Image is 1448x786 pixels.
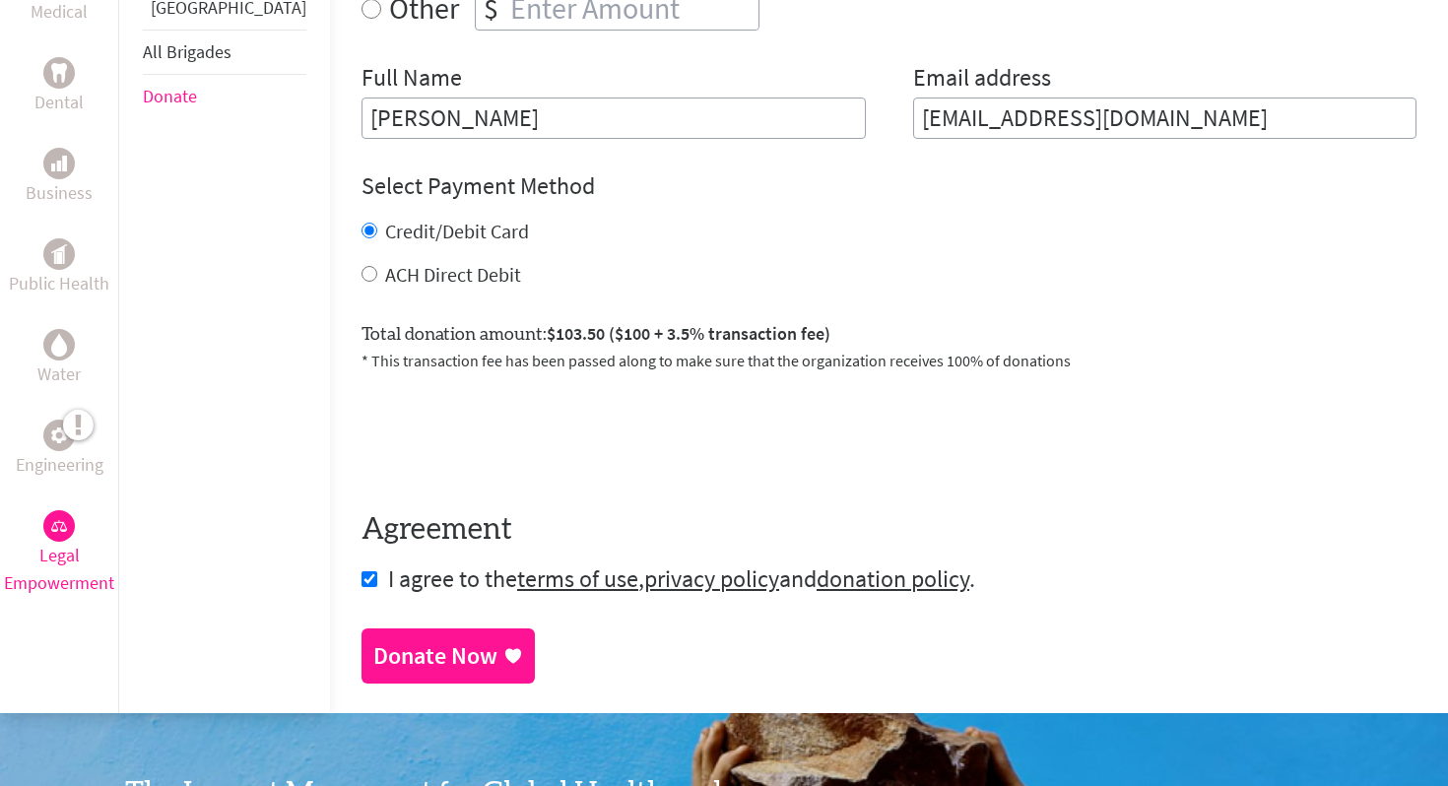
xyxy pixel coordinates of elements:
a: Donate [143,85,197,107]
p: Legal Empowerment [4,542,114,597]
li: All Brigades [143,30,306,75]
p: Business [26,179,93,207]
p: Dental [34,89,84,116]
img: Business [51,156,67,171]
div: Water [43,329,75,360]
a: Legal EmpowermentLegal Empowerment [4,510,114,597]
a: EngineeringEngineering [16,420,103,479]
a: terms of use [517,563,638,594]
div: Legal Empowerment [43,510,75,542]
img: Legal Empowerment [51,520,67,532]
h4: Agreement [362,512,1416,548]
img: Dental [51,64,67,83]
input: Enter Full Name [362,98,866,139]
label: Full Name [362,62,462,98]
p: Water [37,360,81,388]
h4: Select Payment Method [362,170,1416,202]
a: privacy policy [644,563,779,594]
div: Dental [43,57,75,89]
label: ACH Direct Debit [385,262,521,287]
img: Engineering [51,427,67,443]
img: Water [51,334,67,357]
img: Public Health [51,244,67,264]
a: Donate Now [362,628,535,684]
label: Credit/Debit Card [385,219,529,243]
li: Donate [143,75,306,118]
label: Total donation amount: [362,320,830,349]
p: Public Health [9,270,109,297]
input: Your Email [913,98,1417,139]
iframe: reCAPTCHA [362,396,661,473]
p: * This transaction fee has been passed along to make sure that the organization receives 100% of ... [362,349,1416,372]
a: WaterWater [37,329,81,388]
a: DentalDental [34,57,84,116]
div: Business [43,148,75,179]
a: BusinessBusiness [26,148,93,207]
div: Public Health [43,238,75,270]
div: Engineering [43,420,75,451]
span: I agree to the , and . [388,563,975,594]
span: $103.50 ($100 + 3.5% transaction fee) [547,322,830,345]
p: Engineering [16,451,103,479]
label: Email address [913,62,1051,98]
div: Donate Now [373,640,497,672]
a: Public HealthPublic Health [9,238,109,297]
a: All Brigades [143,40,231,63]
a: donation policy [817,563,969,594]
